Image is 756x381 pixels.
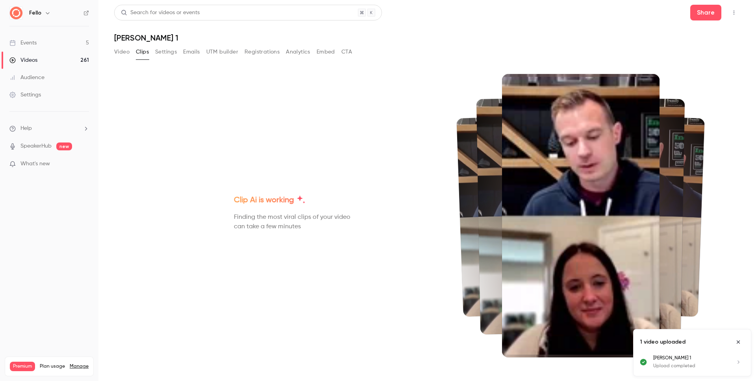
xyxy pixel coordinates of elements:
a: SpeakerHub [20,142,52,150]
button: Embed [317,46,335,58]
button: Clips [136,46,149,58]
button: Close uploads list [732,336,745,348]
a: [PERSON_NAME] 1Upload completed [653,355,745,370]
iframe: Noticeable Trigger [80,161,89,168]
span: Clip Ai is working [234,194,294,206]
button: Analytics [286,46,310,58]
div: Search for videos or events [121,9,200,17]
span: Help [20,124,32,133]
button: Share [690,5,721,20]
a: Manage [70,363,89,370]
p: [PERSON_NAME] 1 [653,355,726,362]
button: UTM builder [206,46,238,58]
div: Videos [9,56,37,64]
p: Finding the most viral clips of your video can take a few minutes [234,213,352,231]
span: Plan usage [40,363,65,370]
button: Emails [183,46,200,58]
div: Settings [9,91,41,99]
div: Audience [9,74,44,81]
img: Fello [10,7,22,19]
div: Events [9,39,37,47]
h1: [PERSON_NAME] 1 [114,33,740,43]
span: Premium [10,362,35,371]
p: 1 video uploaded [640,338,686,346]
p: Upload completed [653,363,726,370]
span: new [56,142,72,150]
button: Registrations [245,46,280,58]
button: Video [114,46,130,58]
ul: Uploads list [634,355,751,376]
button: Settings [155,46,177,58]
li: help-dropdown-opener [9,124,89,133]
button: Top Bar Actions [728,6,740,19]
button: CTA [341,46,352,58]
span: What's new [20,160,50,168]
h6: Fello [29,9,41,17]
